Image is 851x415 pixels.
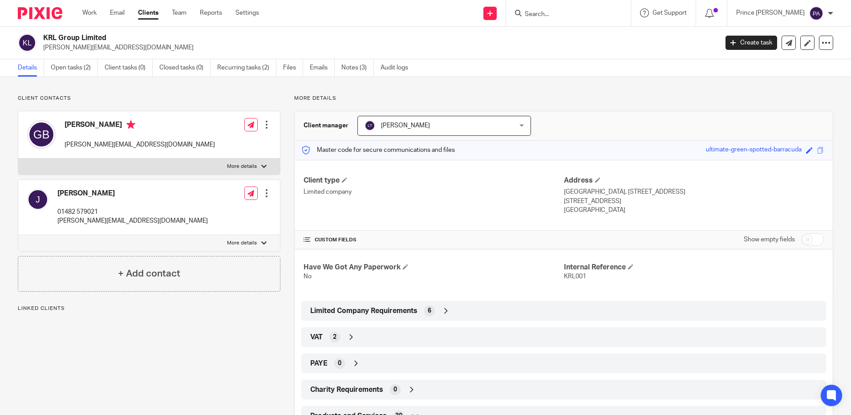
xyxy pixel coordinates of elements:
[118,267,180,281] h4: + Add contact
[57,216,208,225] p: [PERSON_NAME][EMAIL_ADDRESS][DOMAIN_NAME]
[564,273,586,280] span: KRL001
[310,385,383,395] span: Charity Requirements
[105,59,153,77] a: Client tasks (0)
[725,36,777,50] a: Create task
[200,8,222,17] a: Reports
[65,140,215,149] p: [PERSON_NAME][EMAIL_ADDRESS][DOMAIN_NAME]
[294,95,833,102] p: More details
[736,8,805,17] p: Prince [PERSON_NAME]
[304,176,563,185] h4: Client type
[57,189,208,198] h4: [PERSON_NAME]
[744,235,795,244] label: Show empty fields
[227,240,257,247] p: More details
[365,120,375,131] img: svg%3E
[235,8,259,17] a: Settings
[217,59,276,77] a: Recurring tasks (2)
[310,359,328,368] span: PAYE
[564,197,824,206] p: [STREET_ADDRESS]
[310,59,335,77] a: Emails
[18,59,44,77] a: Details
[341,59,374,77] a: Notes (3)
[82,8,97,17] a: Work
[159,59,211,77] a: Closed tasks (0)
[564,263,824,272] h4: Internal Reference
[283,59,303,77] a: Files
[428,306,431,315] span: 6
[304,263,563,272] h4: Have We Got Any Paperwork
[564,206,824,215] p: [GEOGRAPHIC_DATA]
[18,7,62,19] img: Pixie
[301,146,455,155] p: Master code for secure communications and files
[393,385,397,394] span: 0
[18,305,280,312] p: Linked clients
[18,95,280,102] p: Client contacts
[706,145,802,155] div: ultimate-green-spotted-barracuda
[304,187,563,196] p: Limited company
[27,189,49,210] img: svg%3E
[310,333,323,342] span: VAT
[381,59,415,77] a: Audit logs
[809,6,823,20] img: svg%3E
[51,59,98,77] a: Open tasks (2)
[564,187,824,196] p: [GEOGRAPHIC_DATA], [STREET_ADDRESS]
[564,176,824,185] h4: Address
[110,8,125,17] a: Email
[43,33,578,43] h2: KRL Group Limited
[57,207,208,216] p: 01482 579021
[304,236,563,244] h4: CUSTOM FIELDS
[172,8,186,17] a: Team
[43,43,712,52] p: [PERSON_NAME][EMAIL_ADDRESS][DOMAIN_NAME]
[310,306,417,316] span: Limited Company Requirements
[652,10,687,16] span: Get Support
[18,33,36,52] img: svg%3E
[138,8,158,17] a: Clients
[126,120,135,129] i: Primary
[381,122,430,129] span: [PERSON_NAME]
[27,120,56,149] img: svg%3E
[227,163,257,170] p: More details
[304,273,312,280] span: No
[65,120,215,131] h4: [PERSON_NAME]
[304,121,349,130] h3: Client manager
[333,333,336,342] span: 2
[524,11,604,19] input: Search
[338,359,341,368] span: 0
